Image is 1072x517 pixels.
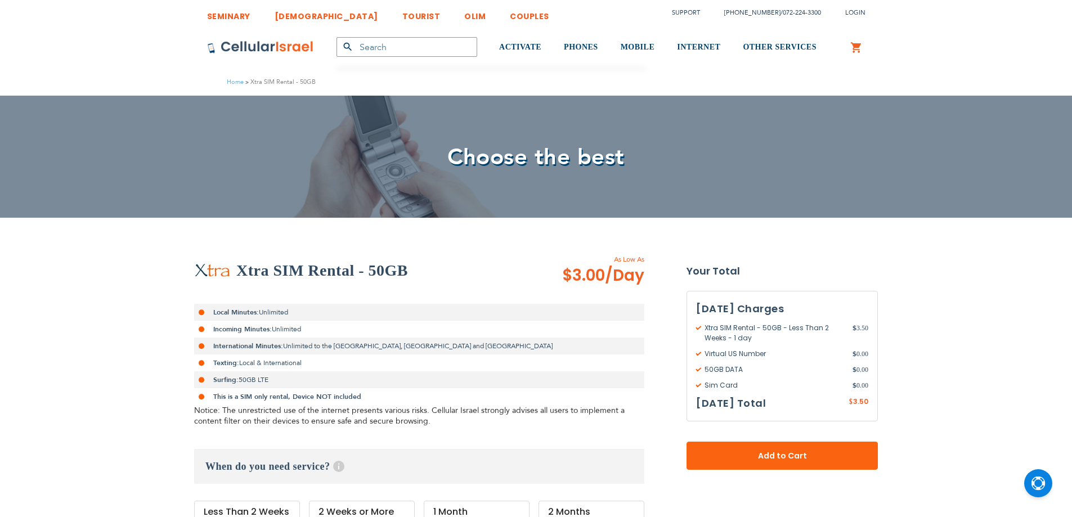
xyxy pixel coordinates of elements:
[672,8,700,17] a: Support
[724,450,841,462] span: Add to Cart
[207,41,314,54] img: Cellular Israel Logo
[194,304,644,321] li: Unlimited
[687,442,878,470] button: Add to Cart
[402,3,441,24] a: TOURIST
[605,264,644,287] span: /Day
[337,37,477,57] input: Search
[244,77,316,87] li: Xtra SIM Rental - 50GB
[236,259,408,282] h2: Xtra SIM Rental - 50GB
[213,375,239,384] strong: Surfing:
[724,8,781,17] a: [PHONE_NUMBER]
[194,371,644,388] li: 50GB LTE
[499,43,541,51] span: ACTIVATE
[319,507,405,517] div: 2 Weeks or More
[853,380,856,390] span: $
[853,349,856,359] span: $
[783,8,821,17] a: 072-224-3300
[713,5,821,21] li: /
[677,43,720,51] span: INTERNET
[194,449,644,484] h3: When do you need service?
[564,43,598,51] span: PHONES
[562,264,644,287] span: $3.00
[194,263,231,278] img: Xtra SIM Rental - 50GB
[696,380,853,390] span: Sim Card
[677,26,720,69] a: INTERNET
[696,349,853,359] span: Virtual US Number
[227,78,244,86] a: Home
[845,8,865,17] span: Login
[853,323,868,343] span: 3.50
[687,263,878,280] strong: Your Total
[194,354,644,371] li: Local & International
[499,26,541,69] a: ACTIVATE
[447,142,625,173] span: Choose the best
[564,26,598,69] a: PHONES
[333,461,344,472] span: Help
[433,507,520,517] div: 1 Month
[853,380,868,390] span: 0.00
[213,358,239,367] strong: Texting:
[853,323,856,333] span: $
[696,395,766,412] h3: [DATE] Total
[275,3,378,24] a: [DEMOGRAPHIC_DATA]
[621,43,655,51] span: MOBILE
[213,341,283,350] strong: International Minutes:
[194,405,644,426] div: Notice: The unrestricted use of the internet presents various risks. Cellular Israel strongly adv...
[213,392,361,401] strong: This is a SIM only rental, Device NOT included
[853,365,856,375] span: $
[532,254,644,264] span: As Low As
[743,43,817,51] span: OTHER SERVICES
[194,321,644,338] li: Unlimited
[743,26,817,69] a: OTHER SERVICES
[510,3,549,24] a: COUPLES
[464,3,486,24] a: OLIM
[853,397,868,406] span: 3.50
[213,325,272,334] strong: Incoming Minutes:
[204,507,290,517] div: Less Than 2 Weeks
[853,349,868,359] span: 0.00
[548,507,635,517] div: 2 Months
[194,338,644,354] li: Unlimited to the [GEOGRAPHIC_DATA], [GEOGRAPHIC_DATA] and [GEOGRAPHIC_DATA]
[213,308,259,317] strong: Local Minutes:
[696,300,868,317] h3: [DATE] Charges
[621,26,655,69] a: MOBILE
[207,3,250,24] a: SEMINARY
[849,397,853,407] span: $
[696,323,853,343] span: Xtra SIM Rental - 50GB - Less Than 2 Weeks - 1 day
[853,365,868,375] span: 0.00
[696,365,853,375] span: 50GB DATA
